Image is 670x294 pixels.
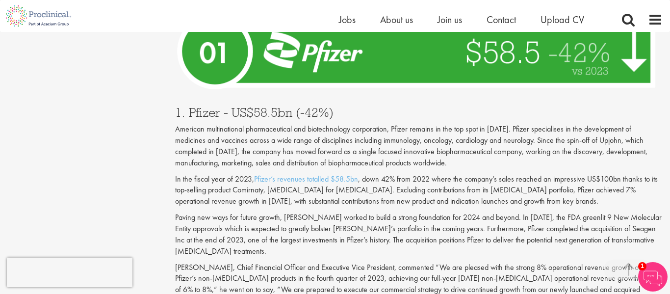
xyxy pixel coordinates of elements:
a: Join us [438,13,462,26]
a: Pfizer’s revenues totalled $58.5bn [254,174,358,184]
a: About us [380,13,413,26]
a: Jobs [339,13,356,26]
p: Paving new ways for future growth, [PERSON_NAME] worked to build a strong foundation for 2024 and... [175,212,663,257]
a: Upload CV [541,13,584,26]
span: 1 [638,262,646,270]
p: American multinational pharmaceutical and biotechnology corporation, Pfizer remains in the top sp... [175,124,663,168]
a: Contact [487,13,516,26]
h3: 1. Pfizer - US$58.5bn (-42%) [175,106,663,119]
p: In the fiscal year of 2023, , down 42% from 2022 where the company’s sales reached an impressive ... [175,174,663,208]
img: Chatbot [638,262,668,292]
iframe: reCAPTCHA [7,258,132,287]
